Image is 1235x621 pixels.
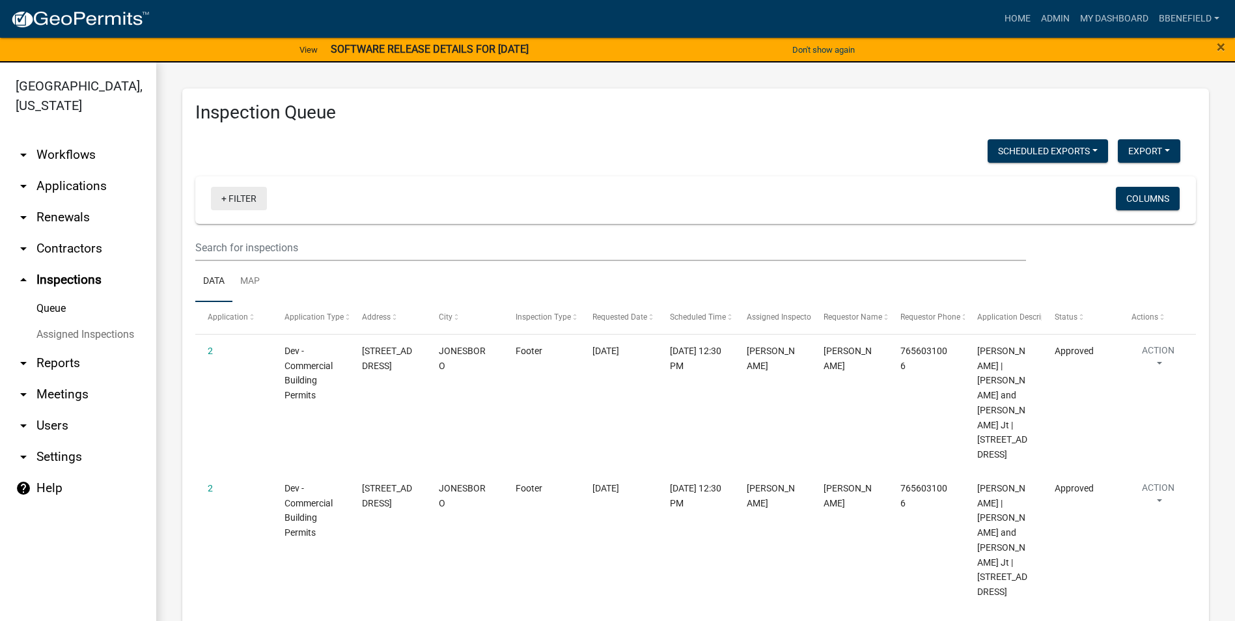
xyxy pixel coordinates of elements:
[1131,481,1185,514] button: Action
[1217,39,1225,55] button: Close
[16,178,31,194] i: arrow_drop_down
[208,312,248,322] span: Application
[16,387,31,402] i: arrow_drop_down
[1154,7,1225,31] a: BBenefield
[965,302,1042,333] datatable-header-cell: Application Description
[900,346,947,371] span: 7656031006
[439,312,452,322] span: City
[670,312,726,322] span: Scheduled Time
[811,302,888,333] datatable-header-cell: Requestor Name
[294,39,323,61] a: View
[747,312,814,322] span: Assigned Inspector
[580,302,657,333] datatable-header-cell: Requested Date
[1042,302,1118,333] datatable-header-cell: Status
[977,483,1027,597] span: Jeremy Brown | Simpson, Grace M and Jeremy R Brown Jt | 109 W 9TH ST
[787,39,860,61] button: Don't show again
[670,481,722,511] div: [DATE] 12:30 PM
[516,346,542,356] span: Footer
[999,7,1036,31] a: Home
[284,483,333,538] span: Dev - Commercial Building Permits
[439,483,486,508] span: JONESBORO
[1036,7,1075,31] a: Admin
[1119,302,1196,333] datatable-header-cell: Actions
[284,312,344,322] span: Application Type
[900,312,960,322] span: Requestor Phone
[670,344,722,374] div: [DATE] 12:30 PM
[362,483,412,508] span: 109 W 9TH ST
[747,346,795,371] span: Nicole Bailey
[503,302,580,333] datatable-header-cell: Inspection Type
[1131,312,1158,322] span: Actions
[657,302,734,333] datatable-header-cell: Scheduled Time
[1055,346,1094,356] span: Approved
[284,346,333,400] span: Dev - Commercial Building Permits
[1217,38,1225,56] span: ×
[592,483,619,493] span: 12/30/2022
[16,147,31,163] i: arrow_drop_down
[824,483,872,508] span: Jeremy Brown
[516,483,542,493] span: Footer
[232,261,268,303] a: Map
[272,302,349,333] datatable-header-cell: Application Type
[516,312,571,322] span: Inspection Type
[16,355,31,371] i: arrow_drop_down
[1116,187,1180,210] button: Columns
[208,346,213,356] a: 2
[900,483,947,508] span: 7656031006
[1055,312,1077,322] span: Status
[734,302,811,333] datatable-header-cell: Assigned Inspector
[977,346,1027,460] span: Jeremy Brown | Simpson, Grace M and Jeremy R Brown Jt | 109 W 9TH ST
[16,449,31,465] i: arrow_drop_down
[426,302,503,333] datatable-header-cell: City
[16,418,31,434] i: arrow_drop_down
[592,312,647,322] span: Requested Date
[592,346,619,356] span: 12/30/2022
[362,346,412,371] span: 109 W 9TH ST
[208,483,213,493] a: 2
[211,187,267,210] a: + Filter
[888,302,965,333] datatable-header-cell: Requestor Phone
[1118,139,1180,163] button: Export
[1075,7,1154,31] a: My Dashboard
[1131,344,1185,376] button: Action
[349,302,426,333] datatable-header-cell: Address
[195,102,1196,124] h3: Inspection Queue
[195,302,272,333] datatable-header-cell: Application
[824,346,872,371] span: Jeremy
[16,210,31,225] i: arrow_drop_down
[16,241,31,256] i: arrow_drop_down
[362,312,391,322] span: Address
[988,139,1108,163] button: Scheduled Exports
[1055,483,1094,493] span: Approved
[439,346,486,371] span: JONESBORO
[977,312,1059,322] span: Application Description
[331,43,529,55] strong: SOFTWARE RELEASE DETAILS FOR [DATE]
[195,261,232,303] a: Data
[16,480,31,496] i: help
[824,312,882,322] span: Requestor Name
[16,272,31,288] i: arrow_drop_up
[195,234,1026,261] input: Search for inspections
[747,483,795,508] span: Nicole Bailey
